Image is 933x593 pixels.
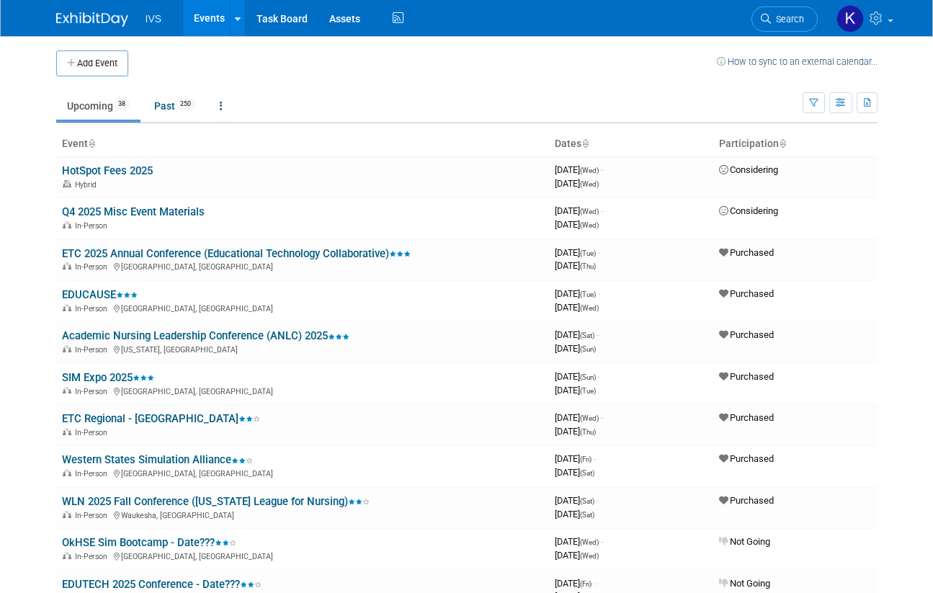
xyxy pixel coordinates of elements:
span: (Wed) [580,538,599,546]
span: (Wed) [580,414,599,422]
span: [DATE] [555,412,603,423]
a: Past250 [143,92,206,120]
span: (Thu) [580,262,596,270]
span: [DATE] [555,164,603,175]
a: ETC 2025 Annual Conference (Educational Technology Collaborative) [62,247,411,260]
a: Sort by Participation Type [779,138,786,149]
a: EDUCAUSE [62,288,138,301]
span: In-Person [75,304,112,313]
span: [DATE] [555,495,599,506]
span: Considering [719,164,778,175]
span: [DATE] [555,288,600,299]
span: [DATE] [555,453,596,464]
span: 250 [176,99,195,110]
span: In-Person [75,469,112,478]
a: Sort by Start Date [581,138,589,149]
span: [DATE] [555,178,599,189]
div: [GEOGRAPHIC_DATA], [GEOGRAPHIC_DATA] [62,260,543,272]
span: (Wed) [580,180,599,188]
span: (Wed) [580,304,599,312]
span: [DATE] [555,302,599,313]
span: - [598,247,600,258]
span: Purchased [719,495,774,506]
span: In-Person [75,262,112,272]
span: (Tue) [580,290,596,298]
a: EDUTECH 2025 Conference - Date??? [62,578,262,591]
span: (Sat) [580,469,594,477]
img: In-Person Event [63,304,71,311]
a: SIM Expo 2025 [62,371,154,384]
span: [DATE] [555,536,603,547]
span: Considering [719,205,778,216]
a: Upcoming38 [56,92,140,120]
div: [GEOGRAPHIC_DATA], [GEOGRAPHIC_DATA] [62,302,543,313]
span: Purchased [719,288,774,299]
span: Purchased [719,453,774,464]
span: [DATE] [555,329,599,340]
span: (Tue) [580,249,596,257]
span: (Sat) [580,497,594,505]
div: Waukesha, [GEOGRAPHIC_DATA] [62,509,543,520]
span: [DATE] [555,578,596,589]
span: [DATE] [555,260,596,271]
img: In-Person Event [63,221,71,228]
th: Dates [549,132,713,156]
div: [GEOGRAPHIC_DATA], [GEOGRAPHIC_DATA] [62,550,543,561]
div: [GEOGRAPHIC_DATA], [GEOGRAPHIC_DATA] [62,385,543,396]
span: - [597,329,599,340]
span: (Sun) [580,373,596,381]
span: - [601,536,603,547]
span: (Sat) [580,331,594,339]
th: Participation [713,132,878,156]
a: Sort by Event Name [88,138,95,149]
span: [DATE] [555,550,599,561]
th: Event [56,132,549,156]
span: [DATE] [555,343,596,354]
a: WLN 2025 Fall Conference ([US_STATE] League for Nursing) [62,495,370,508]
img: In-Person Event [63,387,71,394]
img: Hybrid Event [63,180,71,187]
a: Q4 2025 Misc Event Materials [62,205,205,218]
span: [DATE] [555,219,599,230]
div: [GEOGRAPHIC_DATA], [GEOGRAPHIC_DATA] [62,467,543,478]
span: Purchased [719,247,774,258]
img: In-Person Event [63,469,71,476]
a: HotSpot Fees 2025 [62,164,153,177]
span: (Fri) [580,455,592,463]
a: ETC Regional - [GEOGRAPHIC_DATA] [62,412,260,425]
span: In-Person [75,221,112,231]
span: In-Person [75,511,112,520]
img: In-Person Event [63,552,71,559]
div: [US_STATE], [GEOGRAPHIC_DATA] [62,343,543,355]
span: Not Going [719,536,770,547]
a: OkHSE Sim Bootcamp - Date??? [62,536,236,549]
span: (Wed) [580,166,599,174]
span: (Wed) [580,552,599,560]
a: Academic Nursing Leadership Conference (ANLC) 2025 [62,329,349,342]
span: [DATE] [555,205,603,216]
span: In-Person [75,428,112,437]
span: Purchased [719,329,774,340]
span: (Wed) [580,221,599,229]
span: In-Person [75,345,112,355]
img: In-Person Event [63,511,71,518]
span: - [594,453,596,464]
span: Search [771,14,804,24]
a: Search [751,6,818,32]
span: Not Going [719,578,770,589]
span: IVS [146,13,162,24]
span: - [594,578,596,589]
img: In-Person Event [63,262,71,269]
img: ExhibitDay [56,12,128,27]
span: Purchased [719,412,774,423]
span: In-Person [75,387,112,396]
span: (Tue) [580,387,596,395]
span: (Thu) [580,428,596,436]
button: Add Event [56,50,128,76]
a: Western States Simulation Alliance [62,453,253,466]
img: In-Person Event [63,428,71,435]
span: In-Person [75,552,112,561]
span: [DATE] [555,467,594,478]
span: - [598,288,600,299]
span: 38 [114,99,130,110]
